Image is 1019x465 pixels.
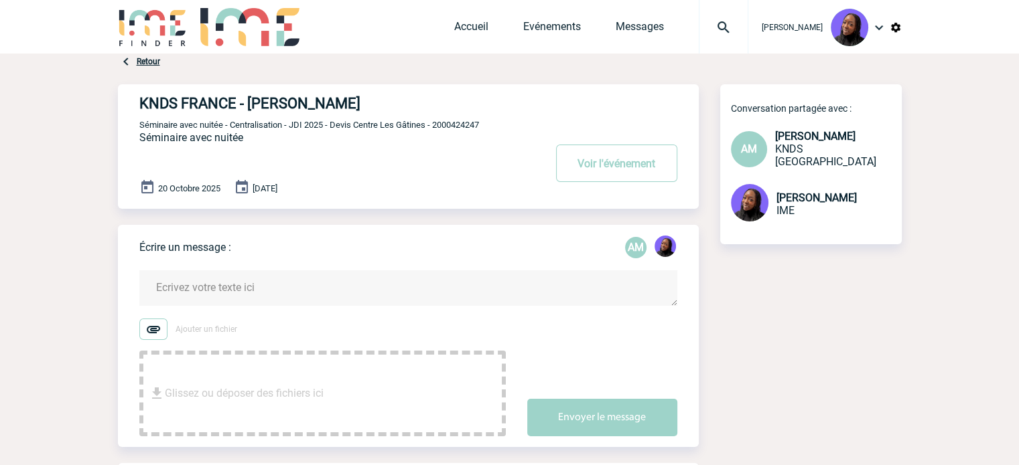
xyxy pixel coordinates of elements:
[616,20,664,39] a: Messages
[762,23,823,32] span: [PERSON_NAME]
[523,20,581,39] a: Evénements
[165,360,324,427] span: Glissez ou déposer des fichiers ici
[454,20,488,39] a: Accueil
[741,143,757,155] span: AM
[137,57,160,66] a: Retour
[139,131,243,144] span: Séminaire avec nuitée
[118,8,188,46] img: IME-Finder
[776,191,857,204] span: [PERSON_NAME]
[139,95,504,112] h4: KNDS FRANCE - [PERSON_NAME]
[776,204,795,217] span: IME
[655,236,676,257] img: 131349-0.png
[625,237,647,258] div: Aurélie MORO
[253,183,277,193] span: [DATE]
[149,385,165,401] img: file_download.svg
[527,399,677,436] button: Envoyer le message
[625,237,647,258] p: AM
[731,103,902,114] p: Conversation partagée avec :
[831,9,868,46] img: 131349-0.png
[139,120,479,130] span: Séminaire avec nuitée - Centralisation - JDI 2025 - Devis Centre Les Gâtines - 2000424247
[176,324,237,334] span: Ajouter un fichier
[775,143,876,168] span: KNDS [GEOGRAPHIC_DATA]
[556,145,677,182] button: Voir l'événement
[731,184,768,221] img: 131349-0.png
[139,241,231,254] p: Écrire un message :
[655,236,676,260] div: Tabaski THIAM
[158,183,220,193] span: 20 Octobre 2025
[775,130,856,143] span: [PERSON_NAME]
